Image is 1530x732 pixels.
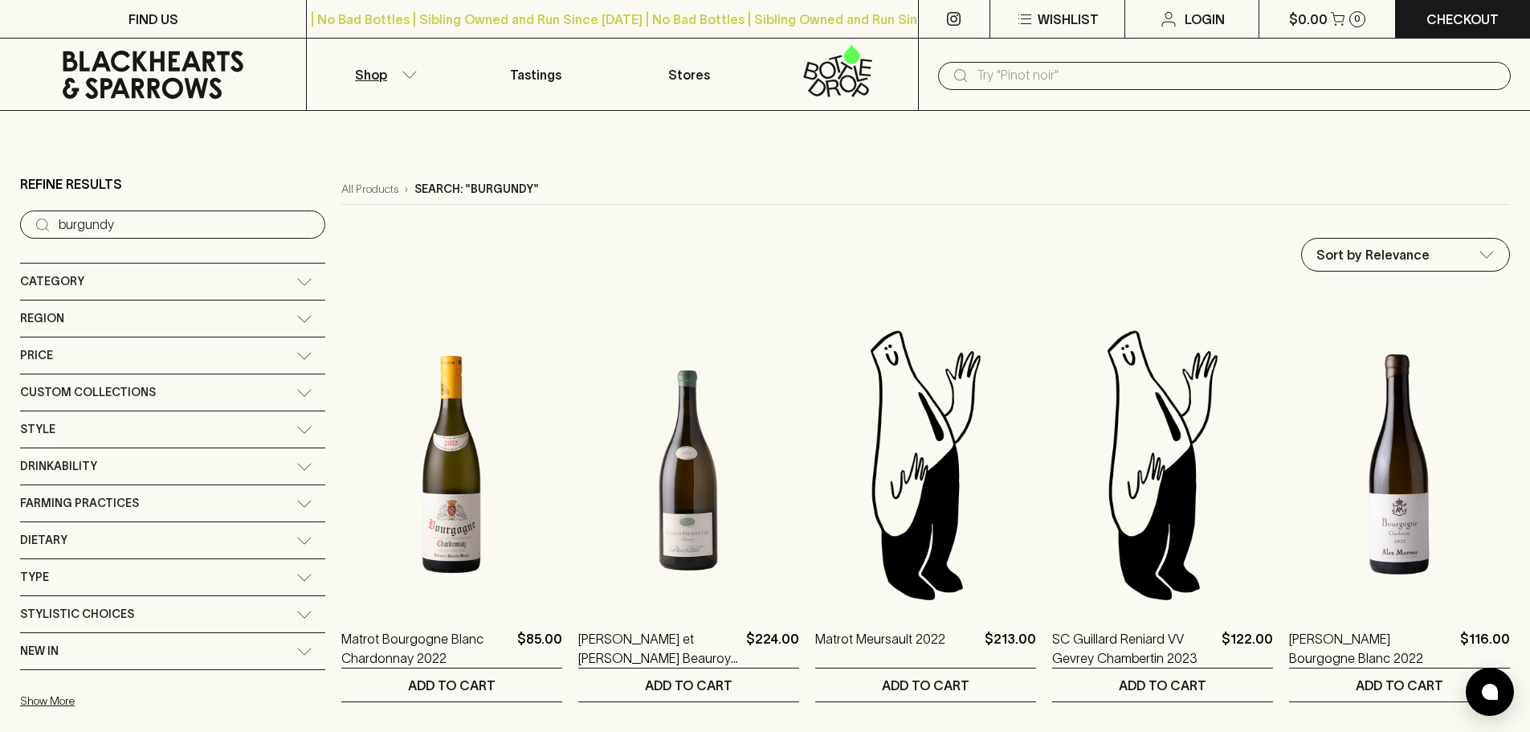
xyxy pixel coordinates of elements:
button: ADD TO CART [1052,669,1273,701]
span: Style [20,419,55,440]
a: Matrot Meursault 2022 [815,629,945,668]
img: Agnes et Didier Dauvissat Beauroy 1er Chablis Magnum 2021 [578,324,799,605]
img: Matrot Bourgogne Blanc Chardonnay 2022 [341,324,562,605]
p: FIND US [129,10,178,29]
button: Shop [307,39,459,110]
input: Try "Pinot noir" [977,63,1498,88]
span: New In [20,641,59,661]
div: Type [20,559,325,595]
div: Price [20,337,325,374]
p: $85.00 [517,629,562,668]
button: ADD TO CART [578,669,799,701]
p: Wishlist [1038,10,1099,29]
a: Tastings [459,39,612,110]
div: New In [20,633,325,669]
img: Blackhearts & Sparrows Man [815,324,1036,605]
span: Stylistic Choices [20,604,134,624]
span: Dietary [20,530,67,550]
input: Try “Pinot noir” [59,212,312,238]
button: Show More [20,685,231,718]
p: $213.00 [985,629,1036,668]
p: $0.00 [1289,10,1328,29]
span: Price [20,346,53,366]
p: Tastings [510,65,561,84]
a: Matrot Bourgogne Blanc Chardonnay 2022 [341,629,511,668]
a: [PERSON_NAME] Bourgogne Blanc 2022 [1289,629,1454,668]
span: Category [20,272,84,292]
p: $122.00 [1222,629,1273,668]
p: $224.00 [746,629,799,668]
span: Drinkability [20,456,97,476]
p: Search: "burgundy" [414,181,539,198]
span: Custom Collections [20,382,156,403]
p: ADD TO CART [408,676,496,695]
a: SC Guillard Reniard VV Gevrey Chambertin 2023 [1052,629,1215,668]
img: Blackhearts & Sparrows Man [1052,324,1273,605]
img: bubble-icon [1482,684,1498,700]
span: Type [20,567,49,587]
div: Region [20,301,325,337]
p: Sort by Relevance [1316,245,1430,264]
p: $116.00 [1460,629,1510,668]
p: ADD TO CART [1119,676,1206,695]
p: 0 [1354,14,1361,23]
p: Checkout [1426,10,1499,29]
div: Dietary [20,522,325,558]
p: Refine Results [20,174,122,194]
button: ADD TO CART [1289,669,1510,701]
div: Sort by Relevance [1302,239,1509,271]
span: Farming Practices [20,493,139,513]
a: All Products [341,181,398,198]
p: Login [1185,10,1225,29]
div: Category [20,264,325,300]
a: Stores [613,39,765,110]
div: Stylistic Choices [20,596,325,632]
div: Drinkability [20,448,325,485]
div: Custom Collections [20,374,325,411]
p: Shop [355,65,387,84]
p: ADD TO CART [882,676,969,695]
a: [PERSON_NAME] et [PERSON_NAME] Beauroy 1er Chablis Magnum 2021 [578,629,740,668]
p: ADD TO CART [1356,676,1443,695]
img: Alex Moreau Bourgogne Blanc 2022 [1289,324,1510,605]
span: Region [20,309,64,329]
button: ADD TO CART [341,669,562,701]
p: Stores [668,65,710,84]
p: › [405,181,408,198]
div: Farming Practices [20,485,325,521]
p: ADD TO CART [645,676,732,695]
button: ADD TO CART [815,669,1036,701]
div: Style [20,411,325,448]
